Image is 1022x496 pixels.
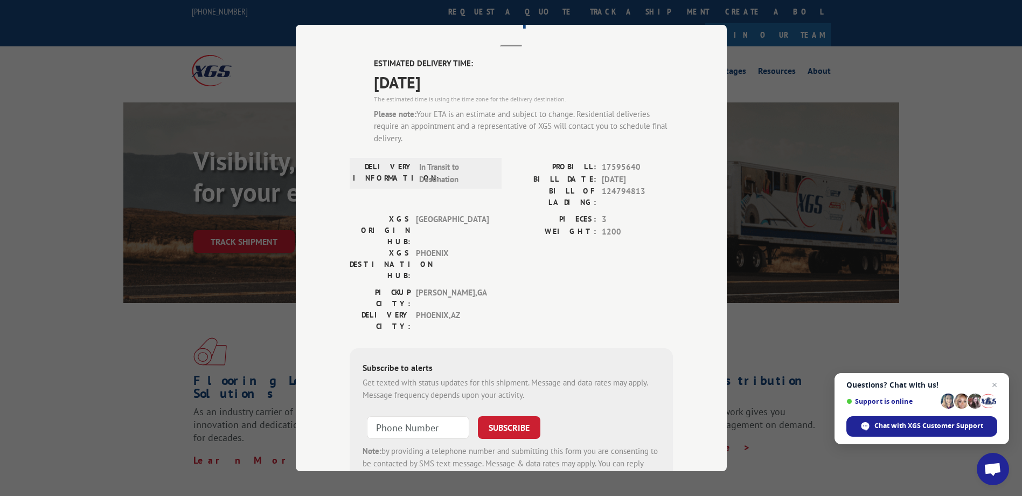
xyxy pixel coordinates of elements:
label: BILL OF LADING: [511,185,596,208]
span: Chat with XGS Customer Support [846,416,997,437]
span: Chat with XGS Customer Support [874,421,983,431]
div: The estimated time is using the time zone for the delivery destination. [374,94,673,104]
a: Open chat [977,453,1009,485]
label: ESTIMATED DELIVERY TIME: [374,58,673,70]
strong: Note: [363,446,381,456]
span: PHOENIX [416,247,489,281]
span: Support is online [846,397,937,405]
label: WEIGHT: [511,226,596,238]
input: Phone Number [367,416,469,439]
label: PIECES: [511,213,596,226]
span: [PERSON_NAME] , GA [416,287,489,309]
span: [DATE] [374,70,673,94]
div: Get texted with status updates for this shipment. Message and data rates may apply. Message frequ... [363,377,660,401]
span: 3 [602,213,673,226]
div: by providing a telephone number and submitting this form you are consenting to be contacted by SM... [363,445,660,482]
span: 17595640 [602,161,673,174]
label: PROBILL: [511,161,596,174]
span: [GEOGRAPHIC_DATA] [416,213,489,247]
label: XGS ORIGIN HUB: [350,213,411,247]
label: XGS DESTINATION HUB: [350,247,411,281]
label: DELIVERY CITY: [350,309,411,332]
span: PHOENIX , AZ [416,309,489,332]
label: DELIVERY INFORMATION: [353,161,414,185]
div: Subscribe to alerts [363,361,660,377]
span: [DATE] [602,174,673,186]
span: 1200 [602,226,673,238]
label: BILL DATE: [511,174,596,186]
span: Questions? Chat with us! [846,381,997,389]
span: In Transit to Destination [419,161,492,185]
label: PICKUP CITY: [350,287,411,309]
button: SUBSCRIBE [478,416,540,439]
div: Your ETA is an estimate and subject to change. Residential deliveries require an appointment and ... [374,108,673,145]
span: 124794813 [602,185,673,208]
strong: Please note: [374,109,416,119]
